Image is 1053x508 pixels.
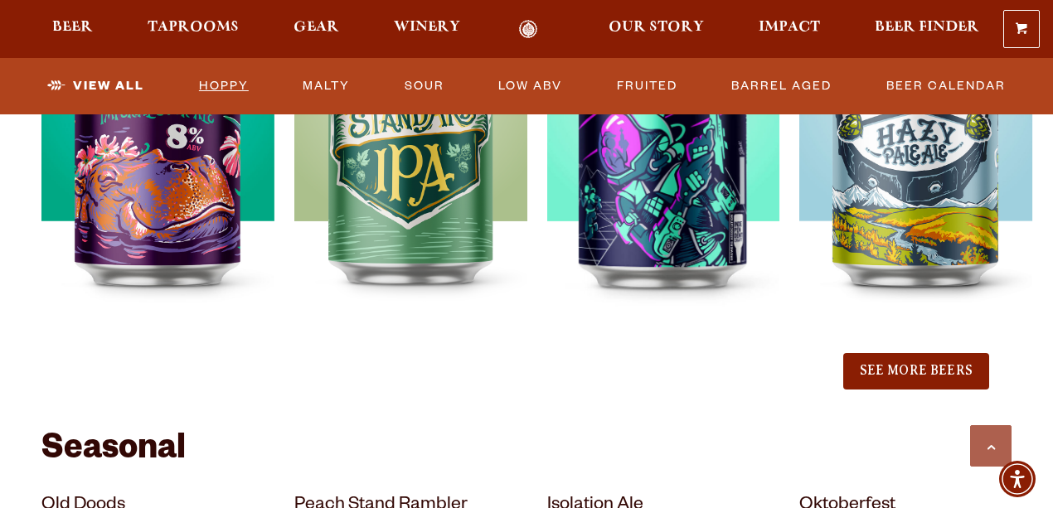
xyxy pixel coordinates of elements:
a: Gear [283,20,350,39]
a: Malty [296,67,357,105]
a: Winery [383,20,471,39]
span: Our Story [609,21,704,34]
button: See More Beers [843,353,989,389]
span: Beer [52,21,93,34]
a: Odell Home [497,20,559,39]
span: Beer Finder [875,21,979,34]
a: Fruited [610,67,684,105]
h2: Seasonal [41,432,1012,472]
a: Scroll to top [970,425,1012,467]
a: Hoppy [192,67,255,105]
span: Gear [294,21,339,34]
a: Beer [41,20,104,39]
a: Taprooms [137,20,250,39]
a: Beer Finder [864,20,990,39]
div: Accessibility Menu [999,461,1036,497]
a: Impact [748,20,831,39]
span: Taprooms [148,21,239,34]
a: Beer Calendar [880,67,1012,105]
span: Winery [394,21,460,34]
span: Impact [759,21,820,34]
a: Our Story [598,20,715,39]
a: Barrel Aged [725,67,838,105]
a: Low ABV [492,67,569,105]
a: Sour [398,67,451,105]
a: View All [41,67,151,105]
